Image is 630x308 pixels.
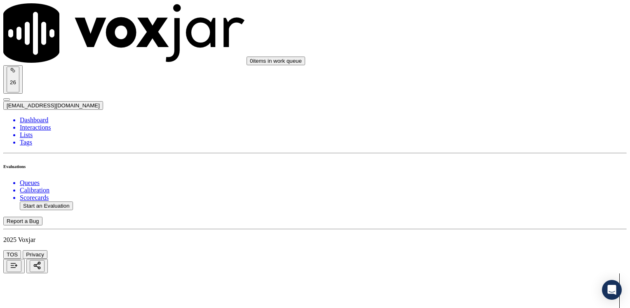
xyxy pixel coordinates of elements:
[602,280,622,300] div: Open Intercom Messenger
[3,250,21,259] button: TOS
[247,57,305,65] button: 0items in work queue
[23,250,47,259] button: Privacy
[20,139,627,146] a: Tags
[3,65,23,94] button: 26
[20,131,627,139] a: Lists
[20,194,627,201] a: Scorecards
[10,79,16,85] p: 26
[3,236,627,244] p: 2025 Voxjar
[7,66,19,92] button: 26
[20,124,627,131] a: Interactions
[20,116,627,124] a: Dashboard
[3,217,42,225] button: Report a Bug
[20,201,73,210] button: Start an Evaluation
[3,164,627,169] h6: Evaluations
[7,102,100,109] span: [EMAIL_ADDRESS][DOMAIN_NAME]
[3,101,103,110] button: [EMAIL_ADDRESS][DOMAIN_NAME]
[20,179,627,187] a: Queues
[3,3,245,63] img: voxjar logo
[20,187,627,194] a: Calibration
